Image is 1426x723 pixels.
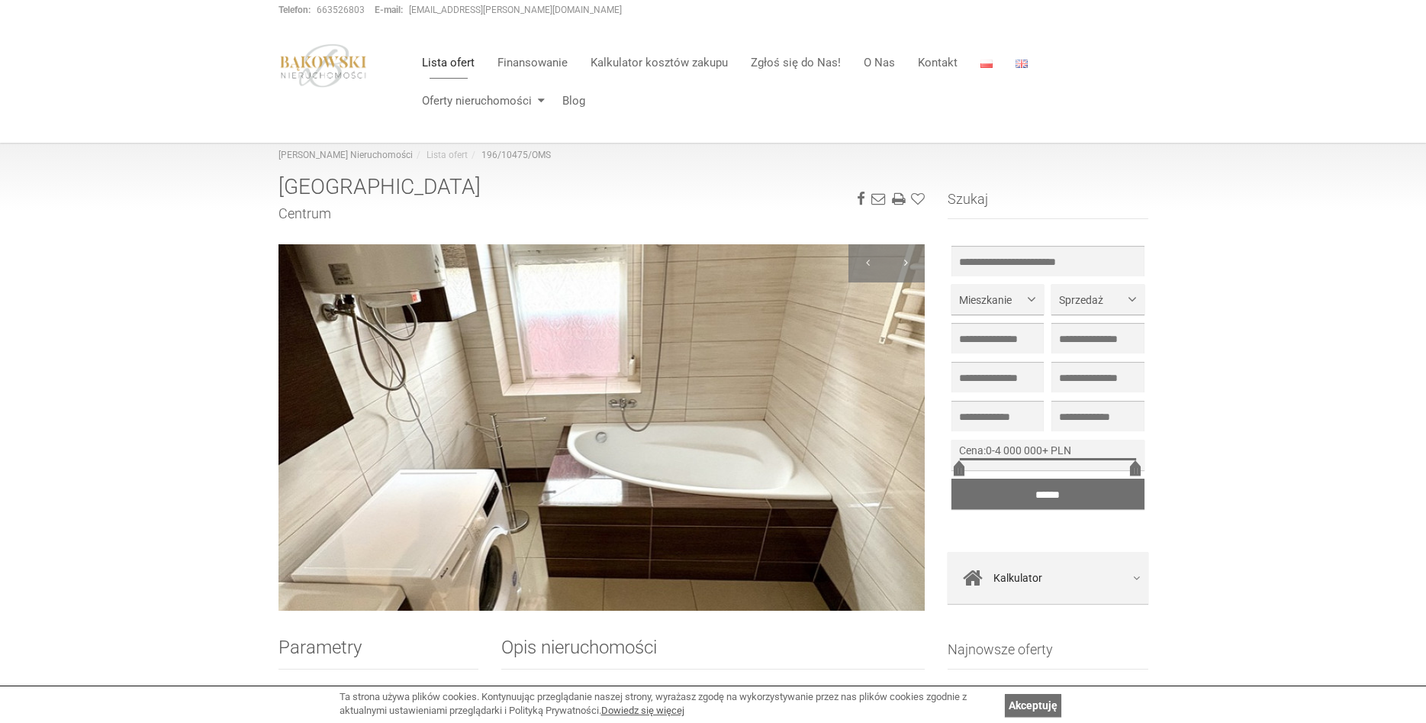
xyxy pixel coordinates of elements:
span: 0 [986,444,992,457]
h3: Najnowsze oferty [948,642,1148,670]
h1: [GEOGRAPHIC_DATA] [278,176,925,199]
button: Sprzedaż [1051,284,1144,315]
a: Akceptuję [1005,694,1061,717]
h2: Opis nieruchomości [501,637,925,670]
h3: Szukaj [948,192,1148,219]
strong: Telefon: [278,5,311,15]
a: 196/10475/OMS [481,150,551,160]
div: - [951,440,1144,470]
img: Mieszkanie Sprzedaż Chorzów Centrum [278,244,925,611]
a: Lista ofert [410,47,486,78]
a: Dowiedz się więcej [601,705,684,716]
a: Finansowanie [486,47,579,78]
a: Blog [551,86,585,116]
a: [EMAIL_ADDRESS][PERSON_NAME][DOMAIN_NAME] [409,5,622,15]
img: English [1016,60,1028,68]
a: O Nas [852,47,906,78]
a: Kalkulator kosztów zakupu [579,47,739,78]
span: 4 000 000+ PLN [995,444,1071,457]
a: [PERSON_NAME] Nieruchomości [278,150,413,160]
a: 663526803 [317,5,365,15]
div: Ta strona używa plików cookies. Kontynuując przeglądanie naszej strony, wyrażasz zgodę na wykorzy... [340,690,997,718]
img: logo [278,44,369,88]
button: Mieszkanie [951,284,1044,315]
span: Cena: [959,444,986,457]
h2: Parametry [278,637,478,670]
a: Zgłoś się do Nas! [739,47,852,78]
strong: E-mail: [375,5,403,15]
h2: Centrum [278,206,925,221]
img: Polski [980,60,993,68]
span: Mieszkanie [959,292,1025,308]
span: Kalkulator [993,567,1042,589]
span: Sprzedaż [1059,292,1125,308]
li: Lista ofert [413,149,468,162]
a: Kontakt [906,47,969,78]
a: Oferty nieruchomości [410,86,551,116]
